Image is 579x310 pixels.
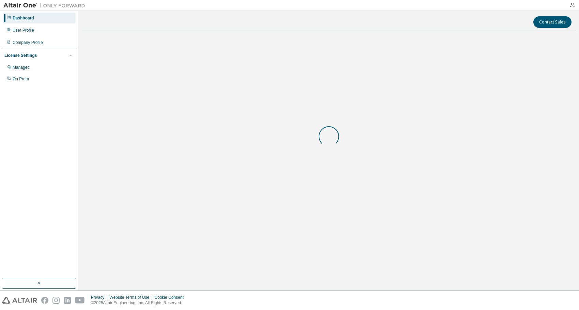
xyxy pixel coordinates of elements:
[4,53,37,58] div: License Settings
[2,297,37,304] img: altair_logo.svg
[3,2,89,9] img: Altair One
[91,300,188,306] p: © 2025 Altair Engineering, Inc. All Rights Reserved.
[13,28,34,33] div: User Profile
[13,15,34,21] div: Dashboard
[109,295,154,300] div: Website Terms of Use
[41,297,48,304] img: facebook.svg
[64,297,71,304] img: linkedin.svg
[13,65,30,70] div: Managed
[52,297,60,304] img: instagram.svg
[91,295,109,300] div: Privacy
[154,295,187,300] div: Cookie Consent
[13,76,29,82] div: On Prem
[533,16,572,28] button: Contact Sales
[13,40,43,45] div: Company Profile
[75,297,85,304] img: youtube.svg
